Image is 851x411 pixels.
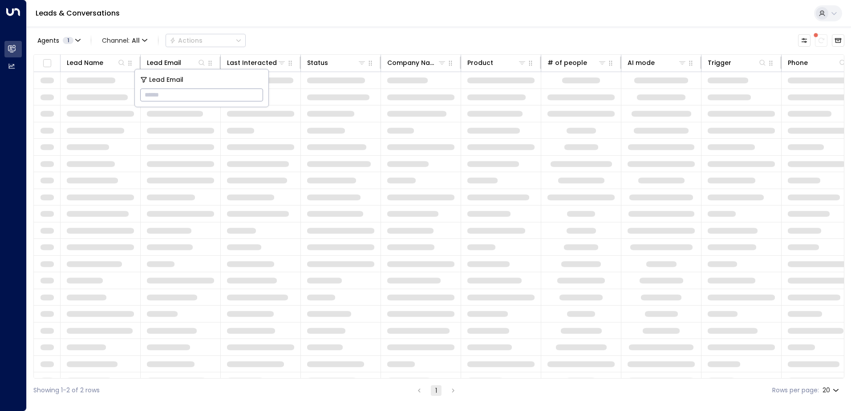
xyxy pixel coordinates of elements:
[467,57,527,68] div: Product
[36,8,120,18] a: Leads & Conversations
[132,37,140,44] span: All
[832,34,844,47] button: Archived Leads
[67,57,126,68] div: Lead Name
[815,34,827,47] span: There are new threads available. Refresh the grid to view the latest updates.
[149,75,183,85] span: Lead Email
[147,57,206,68] div: Lead Email
[98,34,151,47] button: Channel:All
[387,57,438,68] div: Company Name
[708,57,767,68] div: Trigger
[307,57,328,68] div: Status
[387,57,446,68] div: Company Name
[772,386,819,395] label: Rows per page:
[628,57,655,68] div: AI mode
[708,57,731,68] div: Trigger
[63,37,73,44] span: 1
[33,34,84,47] button: Agents1
[33,386,100,395] div: Showing 1-2 of 2 rows
[98,34,151,47] span: Channel:
[67,57,103,68] div: Lead Name
[166,34,246,47] button: Actions
[166,34,246,47] div: Button group with a nested menu
[788,57,847,68] div: Phone
[170,36,203,44] div: Actions
[467,57,493,68] div: Product
[628,57,687,68] div: AI mode
[798,34,810,47] button: Customize
[37,37,59,44] span: Agents
[147,57,181,68] div: Lead Email
[227,57,277,68] div: Last Interacted
[547,57,607,68] div: # of people
[307,57,366,68] div: Status
[431,385,442,396] button: page 1
[823,384,841,397] div: 20
[547,57,587,68] div: # of people
[413,385,459,396] nav: pagination navigation
[788,57,808,68] div: Phone
[227,57,286,68] div: Last Interacted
